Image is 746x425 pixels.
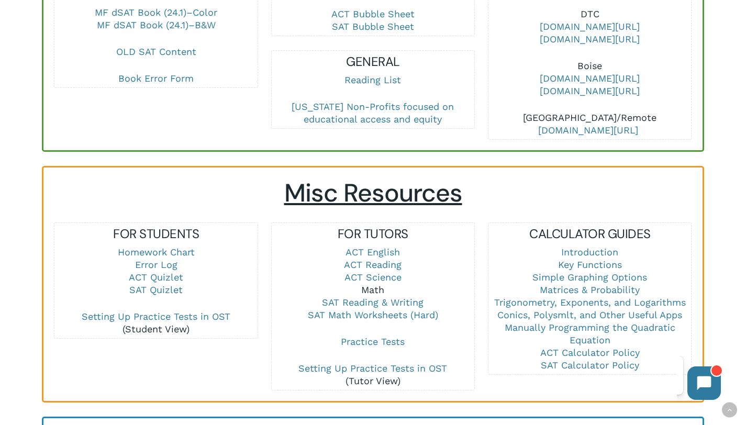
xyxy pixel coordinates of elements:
a: Error Log [135,259,177,270]
h5: FOR TUTORS [272,226,474,242]
a: Reading List [344,74,401,85]
a: Simple Graphing Options [532,272,647,283]
a: Math [361,284,384,295]
p: (Student View) [54,310,257,335]
a: Manually Programming the Quadratic Equation [505,322,675,345]
a: [DOMAIN_NAME][URL] [538,125,638,136]
a: Setting Up Practice Tests in OST [298,363,447,374]
a: SAT Math Worksheets (Hard) [308,309,438,320]
a: Book Error Form [118,73,194,84]
h5: CALCULATOR GUIDES [488,226,691,242]
a: SAT Calculator Policy [541,360,639,371]
a: ACT Quizlet [129,272,183,283]
a: Practice Tests [341,336,405,347]
a: ACT Bubble Sheet [331,8,415,19]
p: (Tutor View) [272,362,474,387]
a: SAT Quizlet [129,284,183,295]
a: ACT Reading [344,259,402,270]
a: Homework Chart [118,247,195,258]
a: [DOMAIN_NAME][URL] [540,21,640,32]
a: Trigonometry, Exponents, and Logarithms [494,297,686,308]
p: [GEOGRAPHIC_DATA]/Remote [488,111,691,137]
p: DTC [488,8,691,60]
a: Setting Up Practice Tests in OST [82,311,230,322]
a: [DOMAIN_NAME][URL] [540,33,640,44]
a: ACT Science [344,272,402,283]
a: ACT English [346,247,400,258]
h5: GENERAL [272,53,474,70]
span: Misc Resources [284,176,462,209]
iframe: Chatbot [677,356,731,410]
h5: FOR STUDENTS [54,226,257,242]
a: ACT Calculator Policy [540,347,640,358]
a: MF dSAT Book (24.1)–Color [95,7,217,18]
a: MF dSAT Book (24.1)–B&W [97,19,216,30]
a: SAT Bubble Sheet [332,21,414,32]
a: Conics, Polysmlt, and Other Useful Apps [497,309,682,320]
a: Matrices & Probability [540,284,640,295]
a: Introduction [561,247,618,258]
a: Key Functions [558,259,622,270]
a: SAT Reading & Writing [322,297,424,308]
a: [US_STATE] Non-Profits focused on educational access and equity [292,101,454,125]
a: [DOMAIN_NAME][URL] [540,73,640,84]
p: Boise [488,60,691,111]
a: OLD SAT Content [116,46,196,57]
a: [DOMAIN_NAME][URL] [540,85,640,96]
